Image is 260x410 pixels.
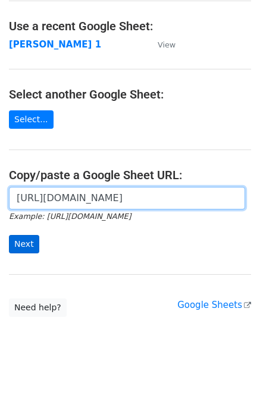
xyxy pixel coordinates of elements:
[201,353,260,410] iframe: Chat Widget
[158,40,176,49] small: View
[9,235,39,253] input: Next
[146,39,176,50] a: View
[201,353,260,410] div: Widget de chat
[177,300,251,310] a: Google Sheets
[9,212,131,221] small: Example: [URL][DOMAIN_NAME]
[9,168,251,182] h4: Copy/paste a Google Sheet URL:
[9,87,251,101] h4: Select another Google Sheet:
[9,19,251,33] h4: Use a recent Google Sheet:
[9,298,67,317] a: Need help?
[9,110,54,129] a: Select...
[9,39,101,50] a: [PERSON_NAME] 1
[9,187,245,209] input: Paste your Google Sheet URL here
